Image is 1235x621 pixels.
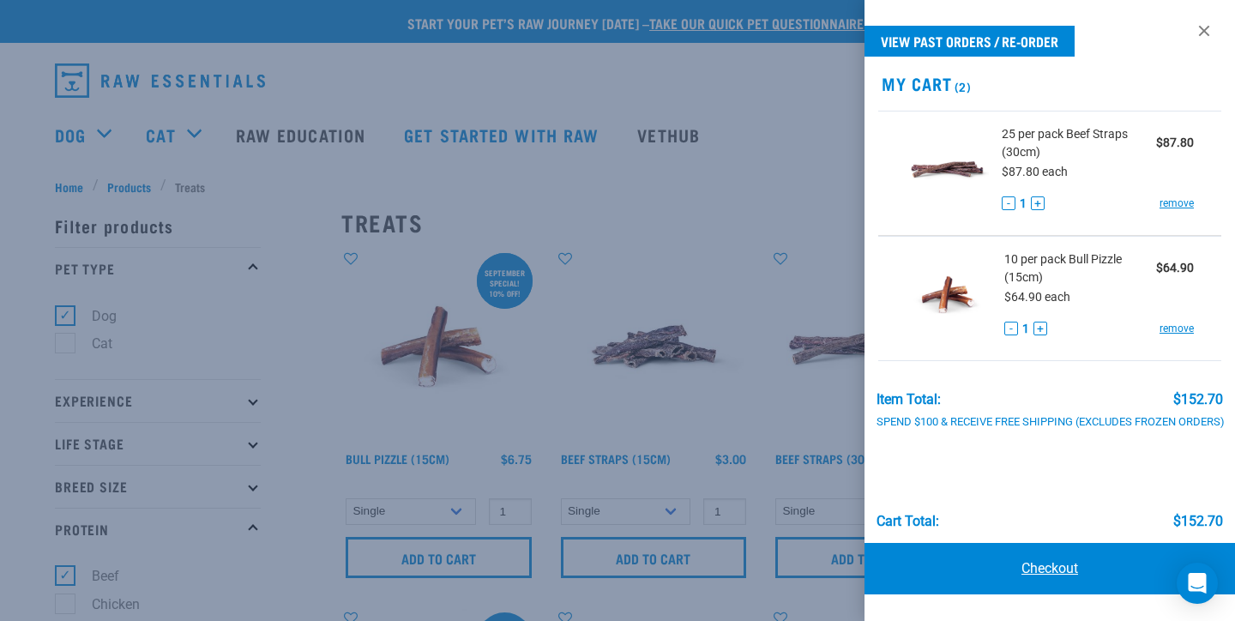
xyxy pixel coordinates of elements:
a: remove [1160,321,1194,336]
span: (2) [952,83,972,89]
button: - [1002,196,1015,210]
div: Cart total: [877,514,939,529]
strong: $87.80 [1156,136,1194,149]
div: $152.70 [1173,392,1223,407]
span: 25 per pack Beef Straps (30cm) [1002,125,1156,161]
a: remove [1160,196,1194,211]
span: 1 [1020,195,1027,213]
button: + [1033,322,1047,335]
span: $64.90 each [1004,290,1070,304]
img: Bull Pizzle (15cm) [906,250,991,339]
a: View past orders / re-order [864,26,1075,57]
div: Item Total: [877,392,941,407]
span: $87.80 each [1002,165,1068,178]
a: Checkout [864,543,1235,594]
button: + [1031,196,1045,210]
button: - [1004,322,1018,335]
div: $152.70 [1173,514,1223,529]
div: Open Intercom Messenger [1177,563,1218,604]
h2: My Cart [864,74,1235,93]
span: 1 [1022,320,1029,338]
span: 10 per pack Bull Pizzle (15cm) [1004,250,1156,286]
strong: $64.90 [1156,261,1194,274]
img: Beef Straps (30cm) [906,125,989,214]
